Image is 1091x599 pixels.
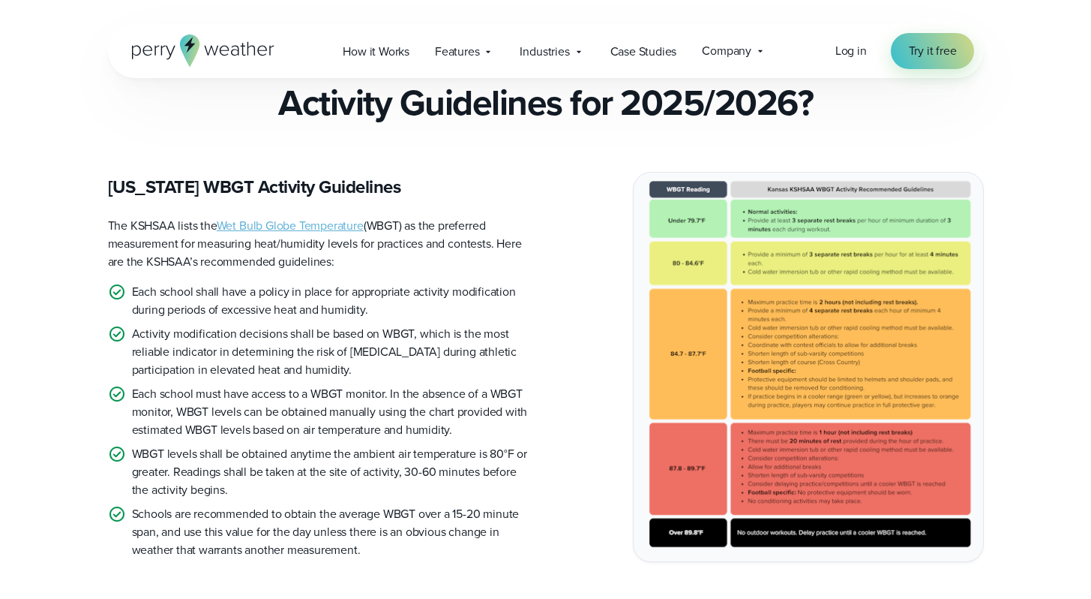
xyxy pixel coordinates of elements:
a: Wet Bulb Globe Temperature [217,217,364,234]
span: Industries [520,43,569,61]
p: WBGT levels shall be obtained anytime the ambient air temperature is 80°F or greater. Readings sh... [132,445,534,499]
span: The KSHSAA lists the (WBGT) as the preferred measurement for measuring heat/humidity levels for p... [108,217,522,270]
a: Log in [835,42,867,60]
p: Each school must have access to a WBGT monitor. In the absence of a WBGT monitor, WBGT levels can... [132,385,534,439]
h2: What are the KSHSAA Heat Stress Activity Guidelines for 2025/2026? [108,40,984,124]
a: Try it free [891,33,975,69]
p: Activity modification decisions shall be based on WBGT, which is the most reliable indicator in d... [132,325,534,379]
a: How it Works [330,36,422,67]
a: Case Studies [598,36,690,67]
span: How it Works [343,43,409,61]
span: Log in [835,42,867,59]
h3: [US_STATE] WBGT Activity Guidelines [108,175,534,199]
span: Company [702,42,751,60]
img: Kansas KSHSAA WBGT [634,173,983,561]
span: Features [435,43,479,61]
p: Schools are recommended to obtain the average WBGT over a 15-20 minute span, and use this value f... [132,505,534,559]
span: Try it free [909,42,957,60]
p: Each school shall have a policy in place for appropriate activity modification during periods of ... [132,283,534,319]
span: Case Studies [610,43,677,61]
